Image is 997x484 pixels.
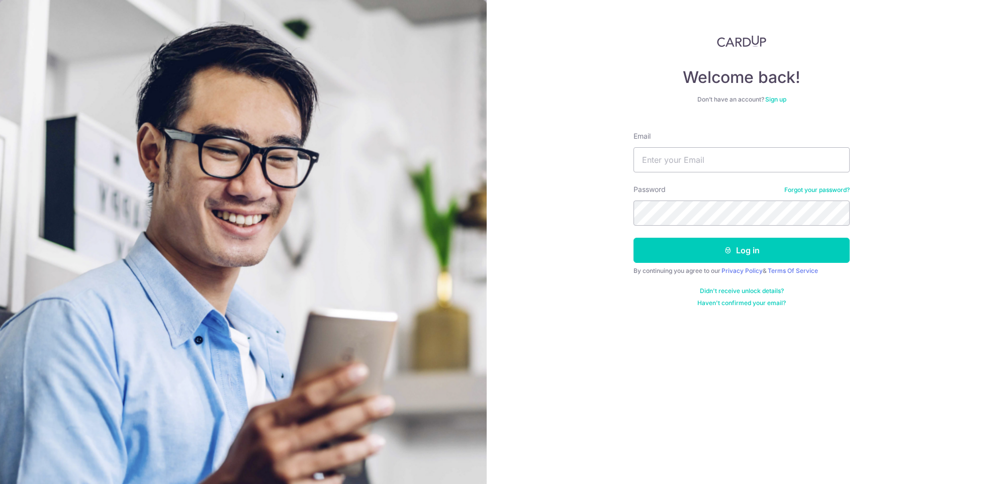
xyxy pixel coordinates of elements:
input: Enter your Email [633,147,850,172]
label: Email [633,131,651,141]
img: CardUp Logo [717,35,766,47]
a: Terms Of Service [768,267,818,274]
label: Password [633,184,666,195]
a: Sign up [765,95,786,103]
a: Didn't receive unlock details? [700,287,784,295]
h4: Welcome back! [633,67,850,87]
button: Log in [633,238,850,263]
a: Privacy Policy [721,267,763,274]
a: Haven't confirmed your email? [697,299,786,307]
a: Forgot your password? [784,186,850,194]
div: Don’t have an account? [633,95,850,104]
div: By continuing you agree to our & [633,267,850,275]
